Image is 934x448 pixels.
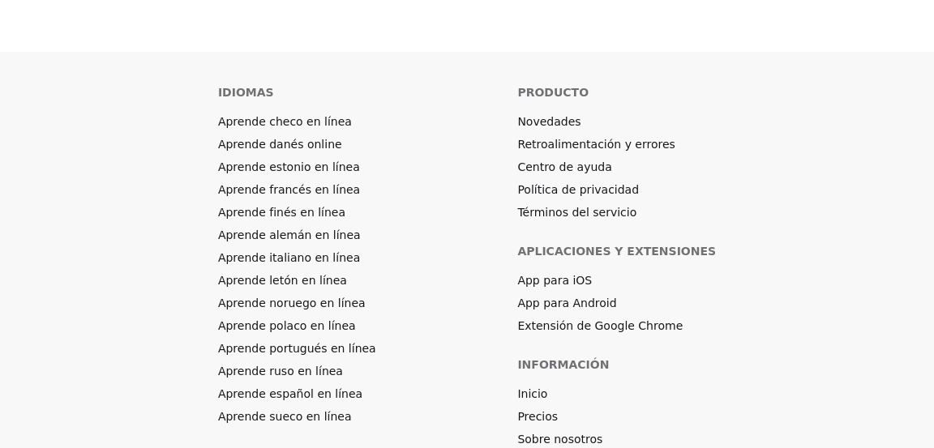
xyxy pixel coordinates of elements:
[218,113,352,130] a: Aprende checo en línea
[218,295,366,311] a: Aprende noruego en línea
[218,227,361,243] a: Aprende alemán en línea
[218,84,274,100] h6: Idiomas
[517,295,616,311] a: App para Android
[517,113,581,130] a: Novedades
[218,159,360,175] a: Aprende estonio en línea
[218,363,343,379] a: Aprende ruso en línea
[218,272,347,288] a: Aprende letón en línea
[218,386,362,402] a: Aprende español en línea
[517,386,547,402] a: Inicio
[218,318,356,334] a: Aprende polaco en línea
[517,431,602,447] a: Sobre nosotros
[517,356,609,373] h6: Información
[517,318,683,334] a: Extensión de Google Chrome
[517,136,675,152] a: Retroalimentación y errores
[218,181,360,198] a: Aprende francés en línea
[517,272,592,288] a: App para iOS
[218,408,352,425] a: Aprende sueco en línea
[517,408,558,425] a: Precios
[517,181,639,198] a: Política de privacidad
[517,204,636,220] a: Términos del servicio
[218,136,342,152] a: Aprende danés online
[218,204,345,220] a: Aprende finés en línea
[517,159,611,175] a: Centro de ayuda
[517,84,589,100] h6: Producto
[218,250,360,266] a: Aprende italiano en línea
[218,340,376,356] a: Aprende portugués en línea
[517,243,716,259] h6: Aplicaciones y extensiones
